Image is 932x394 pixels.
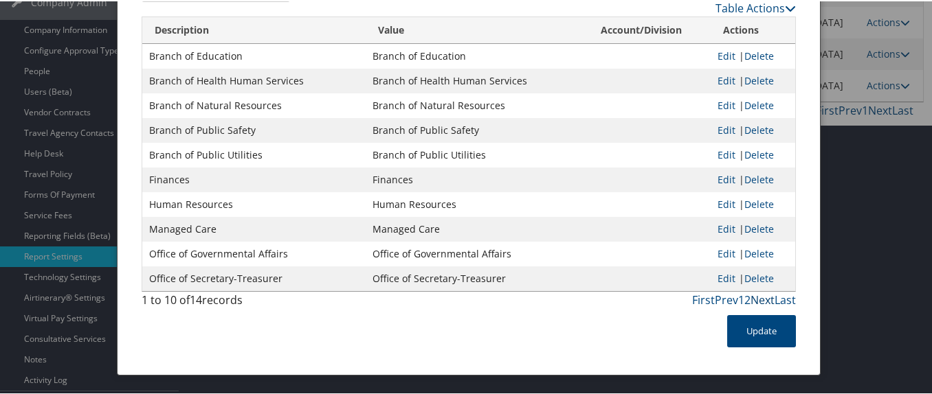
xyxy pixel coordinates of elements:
[718,48,735,61] a: Edit
[711,191,795,216] td: |
[718,196,735,209] a: Edit
[718,122,735,135] a: Edit
[142,290,290,314] div: 1 to 10 of records
[142,67,366,92] td: Branch of Health Human Services
[366,141,589,166] td: Branch of Public Utilities
[744,122,774,135] a: Delete
[744,172,774,185] a: Delete
[366,166,589,191] td: Finances
[142,16,366,43] th: Description: activate to sort column descending
[744,196,774,209] a: Delete
[711,92,795,117] td: |
[718,270,735,283] a: Edit
[738,291,744,306] a: 1
[711,117,795,141] td: |
[744,73,774,86] a: Delete
[744,147,774,160] a: Delete
[711,43,795,67] td: |
[744,97,774,111] a: Delete
[366,191,589,216] td: Human Resources
[744,270,774,283] a: Delete
[751,291,775,306] a: Next
[744,221,774,234] a: Delete
[718,246,735,259] a: Edit
[775,291,796,306] a: Last
[142,216,366,240] td: Managed Care
[190,291,202,306] span: 14
[718,221,735,234] a: Edit
[142,191,366,216] td: Human Resources
[366,43,589,67] td: Branch of Education
[711,265,795,290] td: |
[142,166,366,191] td: Finances
[366,240,589,265] td: Office of Governmental Affairs
[727,314,796,346] button: Update
[744,291,751,306] a: 2
[366,92,589,117] td: Branch of Natural Resources
[588,16,710,43] th: Account/Division: activate to sort column ascending
[711,216,795,240] td: |
[142,117,366,141] td: Branch of Public Safety
[718,97,735,111] a: Edit
[744,48,774,61] a: Delete
[715,291,738,306] a: Prev
[718,73,735,86] a: Edit
[711,240,795,265] td: |
[718,172,735,185] a: Edit
[142,240,366,265] td: Office of Governmental Affairs
[142,141,366,166] td: Branch of Public Utilities
[142,265,366,290] td: Office of Secretary-Treasurer
[711,67,795,92] td: |
[366,265,589,290] td: Office of Secretary-Treasurer
[711,166,795,191] td: |
[718,147,735,160] a: Edit
[692,291,715,306] a: First
[142,43,366,67] td: Branch of Education
[366,216,589,240] td: Managed Care
[366,16,589,43] th: Value: activate to sort column ascending
[366,67,589,92] td: Branch of Health Human Services
[142,92,366,117] td: Branch of Natural Resources
[711,16,795,43] th: Actions
[711,141,795,166] td: |
[744,246,774,259] a: Delete
[366,117,589,141] td: Branch of Public Safety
